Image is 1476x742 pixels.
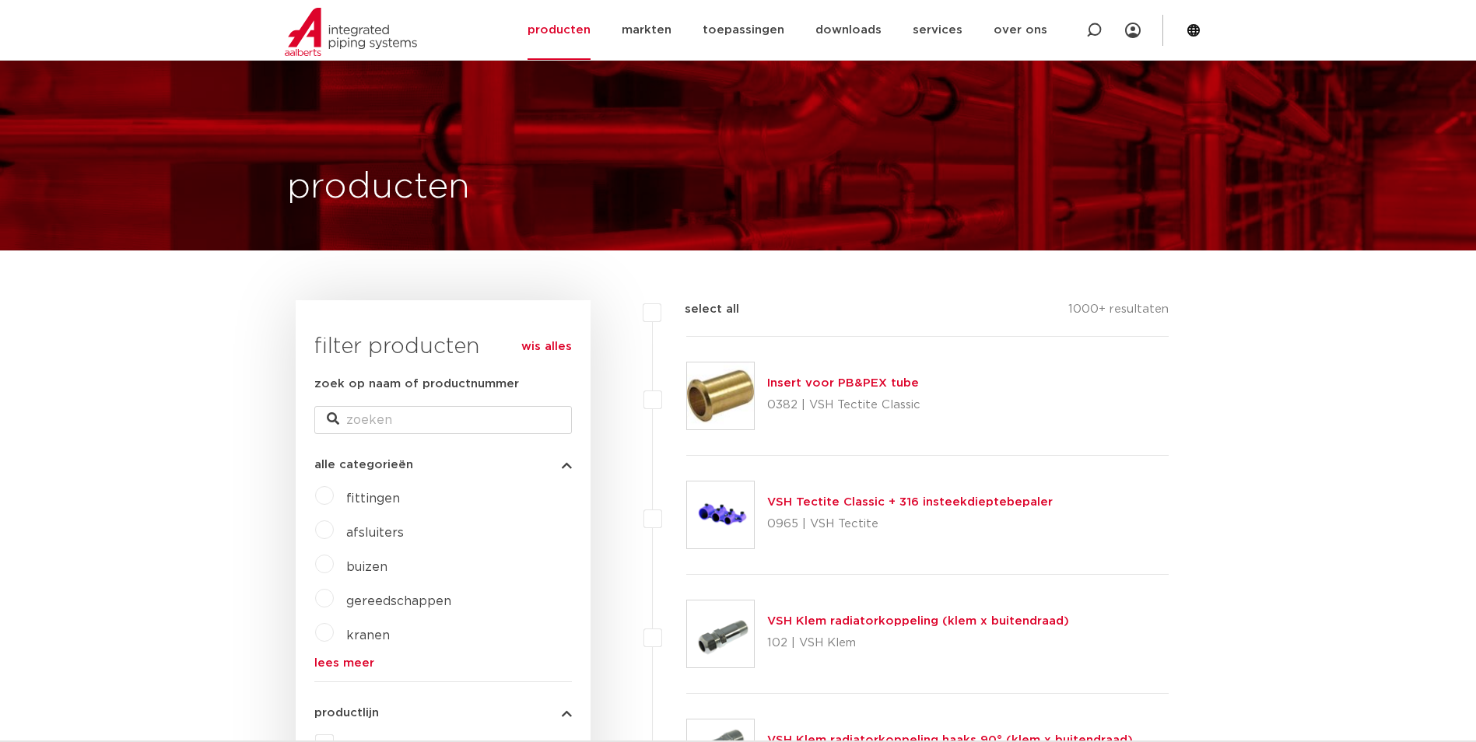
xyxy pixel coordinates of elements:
[1068,300,1169,324] p: 1000+ resultaten
[314,707,572,719] button: productlijn
[521,338,572,356] a: wis alles
[346,629,390,642] a: kranen
[767,496,1053,508] a: VSH Tectite Classic + 316 insteekdieptebepaler
[287,163,470,212] h1: producten
[314,406,572,434] input: zoeken
[661,300,739,319] label: select all
[346,492,400,505] a: fittingen
[687,600,754,667] img: Thumbnail for VSH Klem radiatorkoppeling (klem x buitendraad)
[767,377,919,389] a: Insert voor PB&PEX tube
[1125,13,1141,47] div: my IPS
[767,393,920,418] p: 0382 | VSH Tectite Classic
[767,512,1053,537] p: 0965 | VSH Tectite
[314,375,519,394] label: zoek op naam of productnummer
[314,707,379,719] span: productlijn
[346,561,387,573] a: buizen
[767,615,1069,627] a: VSH Klem radiatorkoppeling (klem x buitendraad)
[687,362,754,429] img: Thumbnail for Insert voor PB&PEX tube
[687,481,754,548] img: Thumbnail for VSH Tectite Classic + 316 insteekdieptebepaler
[314,459,413,471] span: alle categorieën
[346,527,404,539] a: afsluiters
[346,595,451,607] a: gereedschappen
[314,657,572,669] a: lees meer
[767,631,1069,656] p: 102 | VSH Klem
[314,331,572,362] h3: filter producten
[314,459,572,471] button: alle categorieën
